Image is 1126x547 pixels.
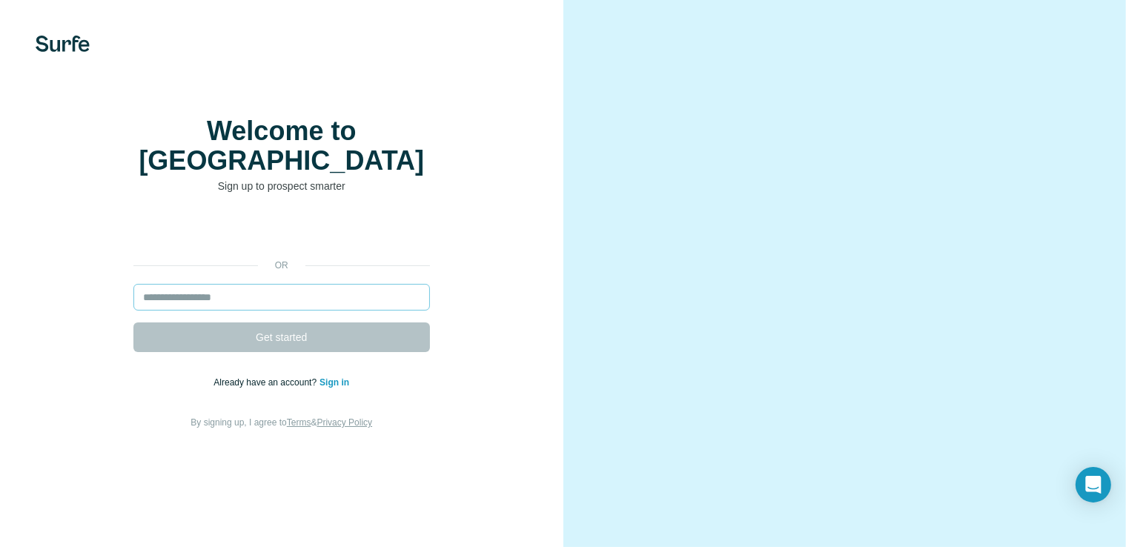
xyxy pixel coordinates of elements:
h1: Welcome to [GEOGRAPHIC_DATA] [133,116,430,176]
a: Sign in [319,377,349,388]
img: Surfe's logo [36,36,90,52]
p: or [258,259,305,272]
iframe: Sign in with Google Button [126,216,437,248]
div: Open Intercom Messenger [1076,467,1111,503]
span: Already have an account? [213,377,319,388]
a: Terms [287,417,311,428]
a: Privacy Policy [317,417,372,428]
p: Sign up to prospect smarter [133,179,430,193]
span: By signing up, I agree to & [191,417,372,428]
